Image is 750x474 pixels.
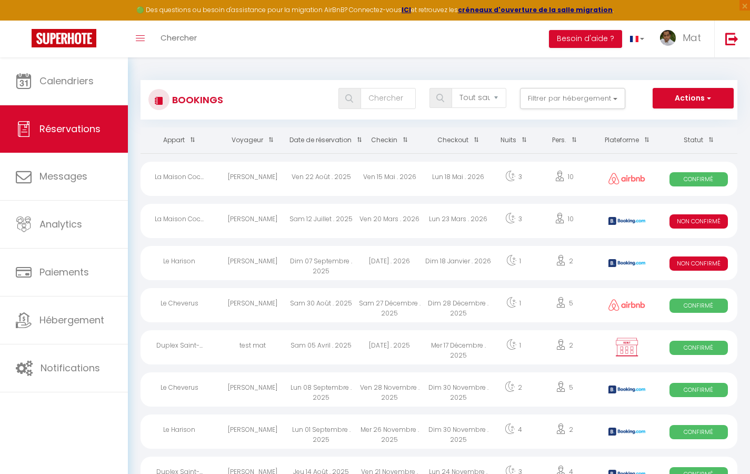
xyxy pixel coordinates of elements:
th: Sort by nights [493,127,534,153]
button: Besoin d'aide ? [549,30,622,48]
th: Sort by booking date [287,127,355,153]
th: Sort by status [660,127,737,153]
button: Ouvrir le widget de chat LiveChat [8,4,40,36]
span: Calendriers [39,74,94,87]
img: Super Booking [32,29,96,47]
th: Sort by checkout [424,127,493,153]
h3: Bookings [169,88,223,112]
span: Réservations [39,122,101,135]
a: ... Mat [652,21,714,57]
button: Filtrer par hébergement [520,88,625,109]
span: Hébergement [39,313,104,327]
th: Sort by guest [218,127,286,153]
span: Notifications [41,361,100,374]
th: Sort by people [534,127,594,153]
span: Mat [683,31,701,44]
th: Sort by channel [594,127,660,153]
img: logout [725,32,738,45]
a: créneaux d'ouverture de la salle migration [458,5,613,14]
input: Chercher [361,88,415,109]
a: ICI [402,5,411,14]
span: Analytics [39,218,82,231]
th: Sort by checkin [355,127,424,153]
a: Chercher [153,21,205,57]
img: ... [660,30,676,46]
span: Paiements [39,265,89,279]
th: Sort by rentals [141,127,218,153]
button: Actions [653,88,734,109]
span: Messages [39,170,87,183]
span: Chercher [161,32,197,43]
